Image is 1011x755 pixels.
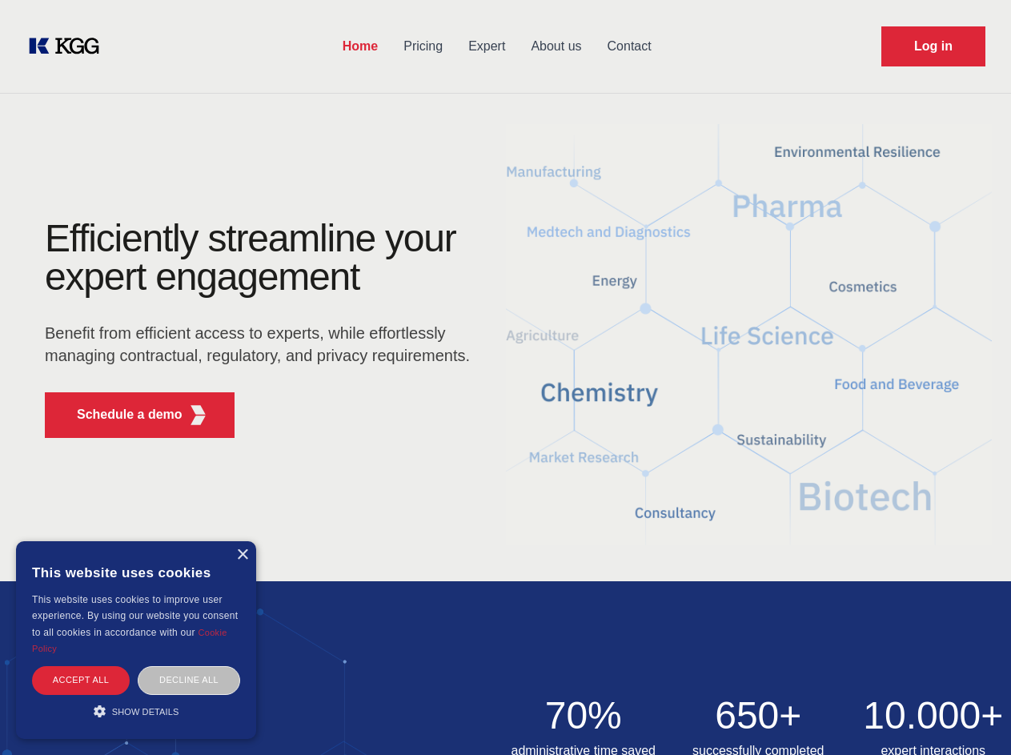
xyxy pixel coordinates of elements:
div: Close [236,549,248,561]
h1: Efficiently streamline your expert engagement [45,219,480,296]
div: Accept all [32,666,130,694]
a: About us [518,26,594,67]
a: Pricing [391,26,455,67]
h2: 70% [506,697,662,735]
a: Cookie Policy [32,628,227,653]
div: Decline all [138,666,240,694]
img: KGG Fifth Element RED [188,405,208,425]
iframe: Chat Widget [931,678,1011,755]
h2: 650+ [680,697,836,735]
div: This website uses cookies [32,553,240,592]
span: Show details [112,707,179,717]
p: Benefit from efficient access to experts, while effortlessly managing contractual, regulatory, an... [45,322,480,367]
a: KOL Knowledge Platform: Talk to Key External Experts (KEE) [26,34,112,59]
p: Schedule a demo [77,405,183,424]
a: Home [330,26,391,67]
div: Show details [32,703,240,719]
a: Request Demo [881,26,985,66]
span: This website uses cookies to improve user experience. By using our website you consent to all coo... [32,594,238,638]
img: KGG Fifth Element RED [506,104,993,565]
a: Contact [595,26,664,67]
button: Schedule a demoKGG Fifth Element RED [45,392,235,438]
a: Expert [455,26,518,67]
